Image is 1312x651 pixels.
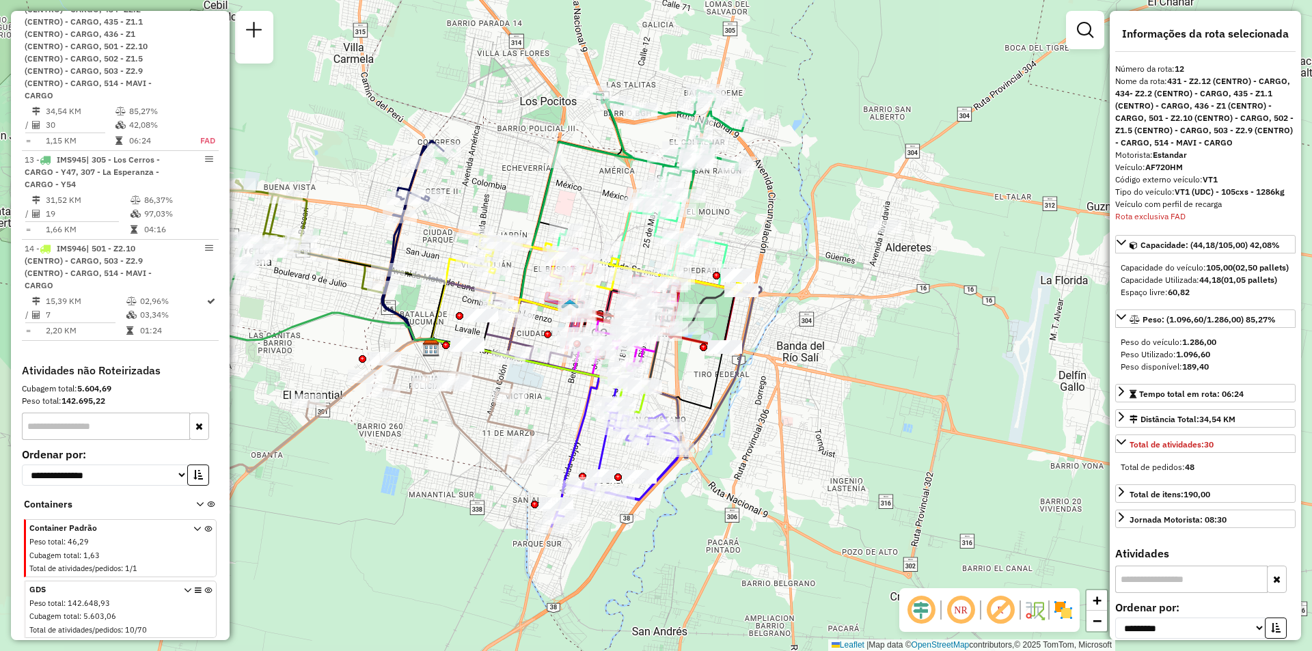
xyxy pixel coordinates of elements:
td: 1,66 KM [45,223,130,236]
td: 2,20 KM [45,324,126,337]
td: FAD [185,134,216,148]
i: % de utilização da cubagem [115,121,126,129]
span: Cubagem total [29,551,79,560]
td: 15,39 KM [45,294,126,308]
td: / [25,207,31,221]
span: Exibir rótulo [984,594,1017,626]
i: Distância Total [32,196,40,204]
div: Atividade não roteirizada - Valera Ramiro Tomas [474,305,508,319]
span: Ocultar deslocamento [905,594,938,626]
span: Peso total [29,598,64,608]
strong: 142.695,22 [61,396,105,406]
a: Capacidade: (44,18/105,00) 42,08% [1115,235,1296,253]
span: 5.603,06 [83,611,116,621]
span: | 501 - Z2.10 (CENTRO) - CARGO, 503 - Z2.9 (CENTRO) - CARGO, 514 - MAVI - CARGO [25,243,152,290]
span: Total de atividades: [1130,439,1214,449]
i: % de utilização do peso [126,297,137,305]
span: 13 - [25,154,160,189]
span: 10/70 [125,625,147,635]
img: SAZ AR Tucuman [422,340,440,357]
td: / [25,118,31,132]
i: % de utilização do peso [131,196,141,204]
div: Cubagem total: [22,383,219,395]
em: Opções [205,244,213,252]
td: = [25,223,31,236]
i: Opções [195,587,202,638]
strong: 12 [1175,64,1184,74]
div: Atividade não roteirizada - SUP. MAYORISTA MAKRO S.A. [367,352,401,365]
div: Atividade não roteirizada - SEGURA MARIO [539,497,573,511]
img: UDC - Tucuman [561,299,579,316]
div: Atividade não roteirizada - Blasco [721,268,755,282]
button: Ordem crescente [1265,618,1287,639]
div: Atividade não roteirizada - lizzarraga [660,443,694,457]
i: % de utilização da cubagem [126,311,137,319]
strong: 60,82 [1168,287,1190,297]
div: Total de atividades:30 [1115,456,1296,479]
a: Zoom in [1086,590,1107,611]
a: Total de atividades:30 [1115,434,1296,453]
strong: (02,50 pallets) [1233,262,1289,273]
div: Total de itens: [1130,488,1210,501]
a: Exibir filtros [1071,16,1099,44]
i: Tempo total em rota [126,327,133,335]
div: Atividade não roteirizada - AGRO M.G. S.R.L. [708,340,742,354]
strong: 1.286,00 [1182,337,1216,347]
td: 85,27% [128,105,185,118]
h4: Atividades não Roteirizadas [22,364,219,377]
span: | 305 - Los Cerros - CARGO - Y47, 307 - La Esperanza - CARGO - Y54 [25,154,160,189]
div: Map data © contributors,© 2025 TomTom, Microsoft [828,639,1115,651]
h4: Atividades [1115,547,1296,560]
strong: 30 [1204,439,1214,449]
div: Jornada Motorista: 08:30 [1130,514,1227,526]
span: : [64,537,66,546]
i: % de utilização da cubagem [131,210,141,218]
div: Nome da rota: [1115,75,1296,149]
td: 01:24 [139,324,206,337]
img: Exibir/Ocultar setores [1052,599,1074,621]
div: Capacidade Utilizada: [1121,274,1290,286]
div: Veículo com perfil de recarga [1115,198,1296,210]
div: Veículo: [1115,161,1296,174]
div: Atividade não roteirizada - JIMENEZ JONATHAN (SIN AE) [587,469,621,483]
a: Jornada Motorista: 08:30 [1115,510,1296,528]
div: Código externo veículo: [1115,174,1296,186]
div: Total de pedidos: [1121,461,1290,473]
span: GDS [29,583,177,596]
span: 1,63 [83,551,100,560]
span: Total de atividades/pedidos [29,625,121,635]
strong: 190,00 [1184,489,1210,499]
span: Ocultar NR [944,594,977,626]
span: IMS945 [57,154,86,165]
span: Total de atividades/pedidos [29,564,121,573]
span: : [79,611,81,621]
i: Tempo total em rota [131,225,137,234]
h4: Informações da rota selecionada [1115,27,1296,40]
strong: 431 - Z2.12 (CENTRO) - CARGO, 434- Z2.2 (CENTRO) - CARGO, 435 - Z1.1 (CENTRO) - CARGO, 436 - Z1 (... [1115,76,1294,148]
i: Total de Atividades [32,121,40,129]
div: Atividade não roteirizada - Maria Milagros Voss [867,220,901,234]
span: : [121,564,123,573]
td: 42,08% [128,118,185,132]
span: 34,54 KM [1199,414,1235,424]
div: Atividade não roteirizada - LECCESE PEDRO ALBERTO [623,470,657,484]
a: Peso: (1.096,60/1.286,00) 85,27% [1115,309,1296,328]
strong: 189,40 [1182,361,1209,372]
span: Cubagem total [29,611,79,621]
i: % de utilização do peso [115,107,126,115]
div: Peso total: [22,395,219,407]
div: Peso disponível: [1121,361,1290,373]
em: Opções [205,155,213,163]
span: : [121,625,123,635]
i: Tempo total em rota [115,137,122,145]
td: / [25,308,31,322]
a: OpenStreetMap [912,640,970,650]
span: Container Padrão [29,522,177,534]
div: Capacidade do veículo: [1121,262,1290,274]
td: 03,34% [139,308,206,322]
a: Leaflet [832,640,864,650]
a: Zoom out [1086,611,1107,631]
span: 1/1 [125,564,137,573]
td: 97,03% [143,207,213,221]
div: Distância Total: [1130,413,1235,426]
